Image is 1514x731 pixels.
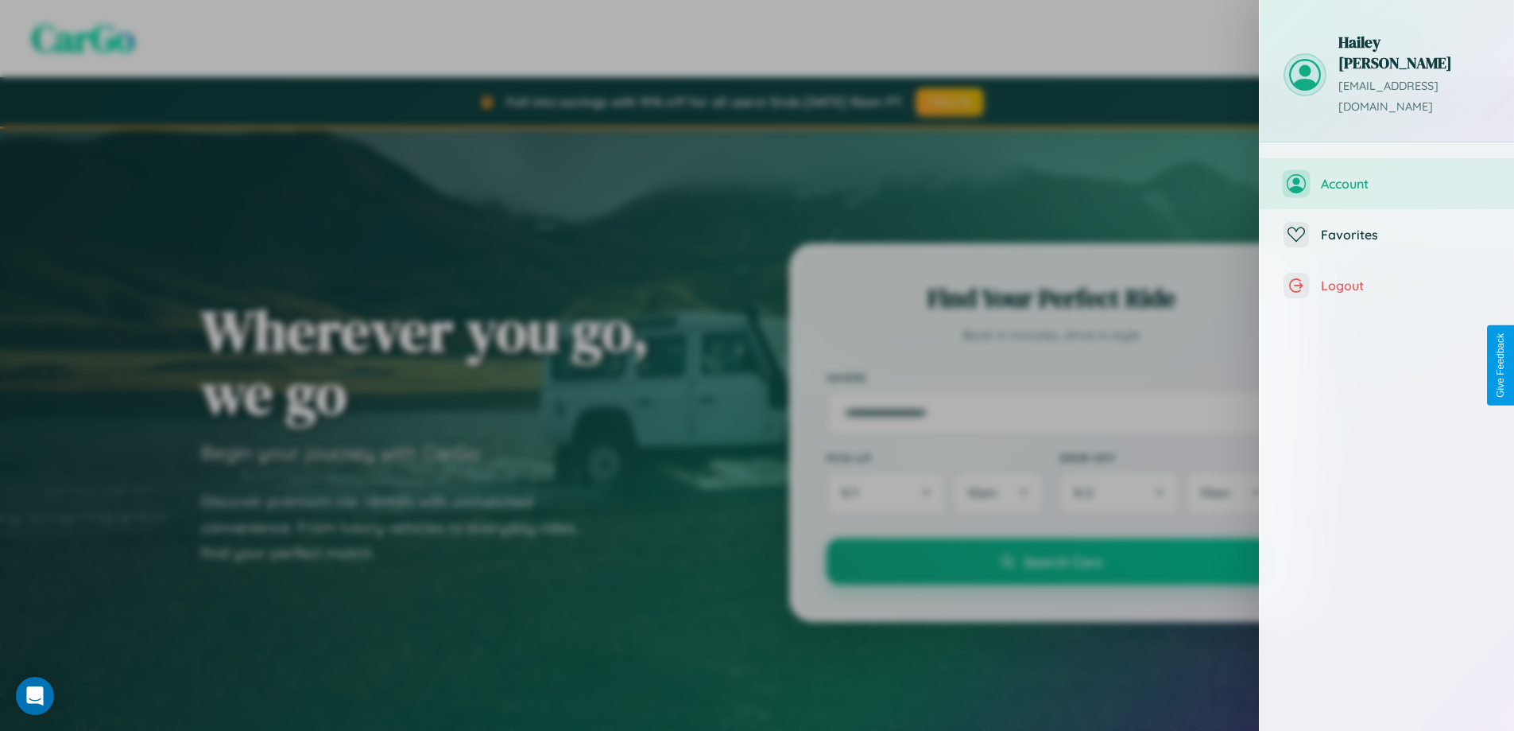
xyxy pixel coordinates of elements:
[1321,278,1490,294] span: Logout
[16,677,54,715] div: Open Intercom Messenger
[1321,227,1490,243] span: Favorites
[1260,158,1514,209] button: Account
[1321,176,1490,192] span: Account
[1260,260,1514,311] button: Logout
[1338,76,1490,118] p: [EMAIL_ADDRESS][DOMAIN_NAME]
[1260,209,1514,260] button: Favorites
[1495,333,1506,398] div: Give Feedback
[1338,32,1490,73] h3: Hailey [PERSON_NAME]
